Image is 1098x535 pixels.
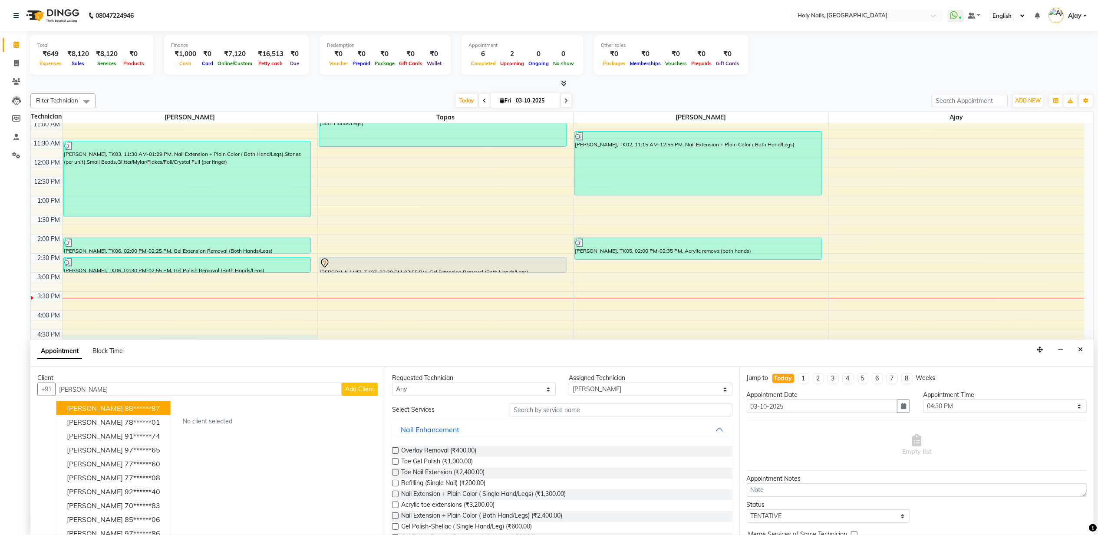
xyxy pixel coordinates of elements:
[747,500,910,509] div: Status
[714,49,742,59] div: ₹0
[95,60,119,66] span: Services
[932,94,1008,107] input: Search Appointment
[32,139,62,148] div: 11:30 AM
[601,42,742,49] div: Other sales
[513,94,557,107] input: 2025-10-03
[96,3,134,28] b: 08047224946
[37,42,146,49] div: Total
[857,373,868,383] li: 5
[288,60,301,66] span: Due
[373,49,397,59] div: ₹0
[345,385,374,393] span: Add Client
[67,473,123,482] span: [PERSON_NAME]
[37,343,82,359] span: Appointment
[526,60,551,66] span: Ongoing
[36,311,62,320] div: 4:00 PM
[747,373,768,383] div: Jump to
[401,468,485,479] span: Toe Nail Extension (₹2,400.00)
[747,390,910,400] div: Appointment Date
[901,373,913,383] li: 8
[36,97,78,104] span: Filter Technician
[67,404,123,413] span: [PERSON_NAME]
[92,347,123,355] span: Block Time
[813,373,824,383] li: 2
[401,500,495,511] span: Acrylic toe extensions (₹3,200.00)
[171,42,302,49] div: Finance
[923,390,1087,400] div: Appointment Time
[350,49,373,59] div: ₹0
[526,49,551,59] div: 0
[200,49,215,59] div: ₹0
[318,112,573,123] span: Tapas
[902,434,931,456] span: Empty list
[257,60,285,66] span: Petty cash
[327,49,350,59] div: ₹0
[689,49,714,59] div: ₹0
[58,417,357,426] div: No client selected
[254,49,287,59] div: ₹16,513
[498,49,526,59] div: 2
[67,446,123,454] span: [PERSON_NAME]
[37,49,64,59] div: ₹649
[551,49,576,59] div: 0
[177,60,194,66] span: Cash
[1015,97,1041,104] span: ADD NEW
[67,459,123,468] span: [PERSON_NAME]
[64,258,311,272] div: [PERSON_NAME], TK06, 02:30 PM-02:55 PM, Gel Polish Removal (Both Hands/Legs)
[121,60,146,66] span: Products
[829,112,1084,123] span: Ajay
[468,42,576,49] div: Appointment
[64,49,92,59] div: ₹8,120
[67,432,123,440] span: [PERSON_NAME]
[287,49,302,59] div: ₹0
[916,373,936,383] div: Weeks
[36,215,62,225] div: 1:30 PM
[601,60,628,66] span: Packages
[171,49,200,59] div: ₹1,000
[401,489,566,500] span: Nail Extension + Plain Color ( Single Hand/Legs) (₹1,300.00)
[67,501,123,510] span: [PERSON_NAME]
[468,49,498,59] div: 6
[215,60,254,66] span: Online/Custom
[425,60,444,66] span: Wallet
[327,60,350,66] span: Voucher
[887,373,898,383] li: 7
[798,373,809,383] li: 1
[401,457,473,468] span: Toe Gel Polish (₹1,000.00)
[574,112,829,123] span: [PERSON_NAME]
[36,273,62,282] div: 3:00 PM
[319,258,566,272] div: [PERSON_NAME], TK07, 02:30 PM-02:55 PM, Gel Extension Removal (Both Hands/Legs)
[401,446,476,457] span: Overlay Removal (₹400.00)
[200,60,215,66] span: Card
[64,141,311,217] div: [PERSON_NAME], TK03, 11:30 AM-01:29 PM, Nail Extension + Plain Color ( Both Hand/Legs),Stones (pe...
[872,373,883,383] li: 6
[64,238,311,253] div: [PERSON_NAME], TK06, 02:00 PM-02:25 PM, Gel Extension Removal (Both Hands/Legs)
[37,373,378,383] div: Client
[468,60,498,66] span: Completed
[628,60,663,66] span: Memberships
[401,424,459,435] div: Nail Enhancement
[396,422,729,437] button: Nail Enhancement
[386,405,503,414] div: Select Services
[551,60,576,66] span: No show
[663,60,689,66] span: Vouchers
[401,522,532,533] span: Gel Polish-Shellac ( Single Hand/Leg) (₹600.00)
[842,373,854,383] li: 4
[36,254,62,263] div: 2:30 PM
[392,373,556,383] div: Requested Technician
[373,60,397,66] span: Package
[401,511,562,522] span: Nail Extension + Plain Color ( Both Hand/Legs) (₹2,400.00)
[22,3,82,28] img: logo
[397,49,425,59] div: ₹0
[67,418,123,426] span: [PERSON_NAME]
[456,94,478,107] span: Today
[397,60,425,66] span: Gift Cards
[36,330,62,339] div: 4:30 PM
[33,177,62,186] div: 12:30 PM
[689,60,714,66] span: Prepaids
[1068,11,1082,20] span: Ajay
[36,234,62,244] div: 2:00 PM
[63,112,318,123] span: [PERSON_NAME]
[36,196,62,205] div: 1:00 PM
[401,479,485,489] span: Refilling (Single Nail) (₹200.00)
